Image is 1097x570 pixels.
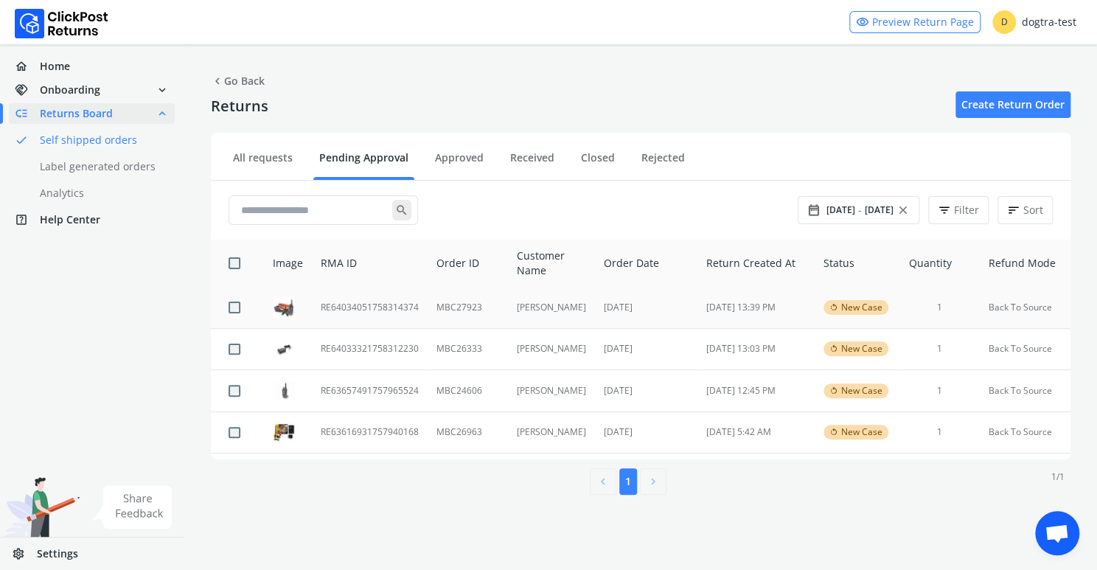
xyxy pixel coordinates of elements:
span: rotate_left [829,385,838,397]
th: Order Date [595,240,697,287]
td: [PERSON_NAME] [508,287,595,328]
div: dogtra-test [992,10,1076,34]
span: [DATE] [826,204,855,216]
span: Go Back [211,71,265,91]
td: Back To Source [980,411,1071,453]
td: MBC24606 [428,370,508,412]
span: chevron_left [211,71,224,91]
a: Pending Approval [313,150,414,176]
td: [PERSON_NAME] [508,328,595,370]
a: Create Return Order [955,91,1070,118]
td: [PERSON_NAME] [508,370,595,412]
td: 1 [899,370,979,412]
td: [DATE] [595,328,697,370]
th: Status [815,240,899,287]
th: Order ID [428,240,508,287]
span: search [392,200,411,220]
td: [DATE] 13:39 PM [697,287,815,328]
img: row_image [273,296,295,319]
span: close [896,200,910,220]
span: rotate_left [829,426,838,438]
td: Back To Source [980,287,1071,328]
td: RE63616931757940168 [312,411,428,453]
td: RE64034051758314374 [312,287,428,328]
button: sortSort [997,196,1053,224]
span: rotate_left [829,302,838,313]
img: row_image [273,341,295,358]
span: filter_list [938,200,951,220]
img: Logo [15,9,108,38]
span: date_range [807,200,821,220]
span: - [858,203,862,218]
td: [DATE] 13:03 PM [697,328,815,370]
td: [DATE] [595,370,697,412]
td: 1 [899,287,979,328]
span: expand_less [156,103,169,124]
td: MBC26333 [428,328,508,370]
td: MBC26963 [428,411,508,453]
span: Home [40,59,70,74]
td: 1 [899,411,979,453]
img: row_image [273,381,295,400]
th: RMA ID [312,240,428,287]
span: Onboarding [40,83,100,97]
span: D [992,10,1016,34]
span: chevron_left [596,471,610,492]
td: [DATE] 5:42 AM [697,411,815,453]
button: chevron_left [590,468,616,495]
h4: Returns [211,97,268,115]
td: Back To Source [980,370,1071,412]
span: Returns Board [40,106,113,121]
td: [PERSON_NAME] [508,411,595,453]
a: Rejected [635,150,691,176]
a: doneSelf shipped orders [9,130,192,150]
span: home [15,56,40,77]
span: help_center [15,209,40,230]
button: chevron_right [640,468,666,495]
a: All requests [227,150,299,176]
button: 1 [619,468,637,495]
span: sort [1007,200,1020,220]
a: homeHome [9,56,175,77]
td: RE64033321758312230 [312,328,428,370]
span: chevron_right [647,471,660,492]
td: Back To Source [980,328,1071,370]
img: row_image [273,421,295,443]
span: expand_more [156,80,169,100]
img: share feedback [92,485,173,529]
span: Filter [954,203,979,218]
a: Label generated orders [9,156,192,177]
span: [DATE] [865,204,894,216]
a: Received [504,150,560,176]
span: Help Center [40,212,100,227]
th: Refund Mode [980,240,1071,287]
span: handshake [15,80,40,100]
p: 1 / 1 [1051,471,1065,483]
span: New Case [841,302,882,313]
span: visibility [856,12,869,32]
a: help_centerHelp Center [9,209,175,230]
td: [DATE] [595,411,697,453]
a: Approved [429,150,490,176]
span: New Case [841,343,882,355]
span: New Case [841,426,882,438]
span: settings [12,543,37,564]
th: Quantity [899,240,979,287]
span: Settings [37,546,78,561]
th: Image [255,240,312,287]
span: rotate_left [829,343,838,355]
a: Analytics [9,183,192,204]
span: done [15,130,28,150]
td: 1 [899,328,979,370]
a: Closed [575,150,621,176]
a: visibilityPreview Return Page [849,11,981,33]
span: low_priority [15,103,40,124]
span: New Case [841,385,882,397]
td: RE63657491757965524 [312,370,428,412]
div: Open chat [1035,511,1079,555]
th: Return Created At [697,240,815,287]
th: Customer Name [508,240,595,287]
td: [DATE] [595,287,697,328]
td: [DATE] 12:45 PM [697,370,815,412]
td: MBC27923 [428,287,508,328]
